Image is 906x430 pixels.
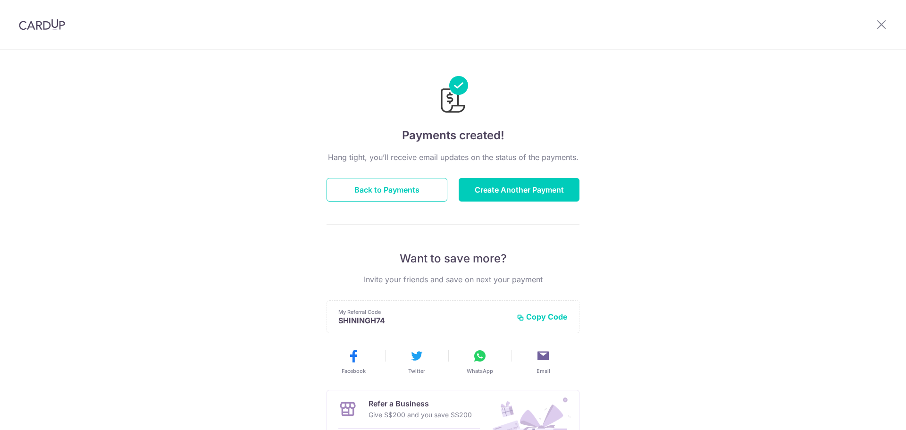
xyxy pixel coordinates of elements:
[327,274,579,285] p: Invite your friends and save on next your payment
[327,127,579,144] h4: Payments created!
[338,316,509,325] p: SHININGH74
[369,409,472,421] p: Give S$200 and you save S$200
[846,402,897,425] iframe: Opens a widget where you can find more information
[459,178,579,202] button: Create Another Payment
[517,312,568,321] button: Copy Code
[515,348,571,375] button: Email
[327,152,579,163] p: Hang tight, you’ll receive email updates on the status of the payments.
[326,348,381,375] button: Facebook
[467,367,493,375] span: WhatsApp
[438,76,468,116] img: Payments
[452,348,508,375] button: WhatsApp
[369,398,472,409] p: Refer a Business
[389,348,445,375] button: Twitter
[537,367,550,375] span: Email
[408,367,425,375] span: Twitter
[327,178,447,202] button: Back to Payments
[327,251,579,266] p: Want to save more?
[338,308,509,316] p: My Referral Code
[19,19,65,30] img: CardUp
[342,367,366,375] span: Facebook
